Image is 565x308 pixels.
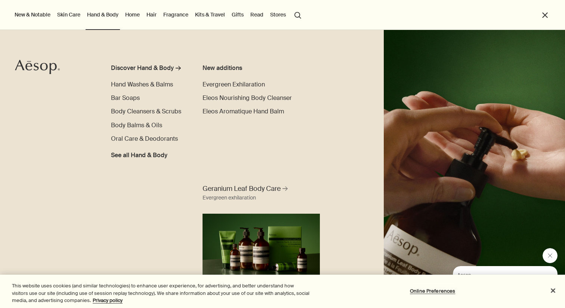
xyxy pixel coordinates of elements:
button: Close [545,282,561,299]
span: Bar Soaps [111,94,140,102]
a: Gifts [230,10,245,19]
span: Eleos Nourishing Body Cleanser [203,94,292,102]
span: Evergreen Exhilaration [203,80,265,88]
div: This website uses cookies (and similar technologies) to enhance user experience, for advertising,... [12,282,311,304]
img: A hand holding the pump dispensing Geranium Leaf Body Balm on to hand. [384,30,565,308]
a: Kits & Travel [194,10,226,19]
a: Hand & Body [86,10,120,19]
span: Hand Washes & Balms [111,80,173,88]
a: Read [249,10,265,19]
button: Stores [269,10,287,19]
span: Body Balms & Oils [111,121,162,129]
a: Bar Soaps [111,94,140,103]
span: See all Hand & Body [111,151,167,160]
button: Online Preferences, Opens the preference center dialog [409,283,456,298]
a: Fragrance [162,10,190,19]
button: Close the Menu [541,11,549,19]
a: More information about your privacy, opens in a new tab [93,297,123,304]
a: Eleos Aromatique Hand Balm [203,107,284,116]
a: Discover Hand & Body [111,64,185,76]
iframe: Message from Aesop [453,266,558,301]
button: Open search [291,7,305,22]
svg: Aesop [15,60,60,74]
a: See all Hand & Body [111,148,167,160]
a: Hand Washes & Balms [111,80,173,89]
div: New additions [203,64,293,73]
span: Geranium Leaf Body Care [203,184,281,193]
div: Aesop says "Our consultants are available now to offer personalised product advice.". Open messag... [435,248,558,301]
a: Geranium Leaf Body Care Evergreen exhilarationFull range of Geranium Leaf products displaying aga... [201,182,322,280]
a: Body Cleansers & Scrubs [111,107,181,116]
div: Discover Hand & Body [111,64,174,73]
a: Hair [145,10,158,19]
span: Eleos Aromatique Hand Balm [203,107,284,115]
a: Oral Care & Deodorants [111,134,178,143]
div: Evergreen exhilaration [203,193,256,202]
a: Body Balms & Oils [111,121,162,130]
button: New & Notable [13,10,52,19]
a: Eleos Nourishing Body Cleanser [203,94,292,103]
span: Our consultants are available now to offer personalised product advice. [4,16,94,37]
a: Skin Care [56,10,82,19]
a: Home [124,10,141,19]
span: Body Cleansers & Scrubs [111,107,181,115]
span: Oral Care & Deodorants [111,135,178,143]
iframe: Close message from Aesop [543,248,558,263]
a: Evergreen Exhilaration [203,80,265,89]
a: Aesop [13,58,62,78]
